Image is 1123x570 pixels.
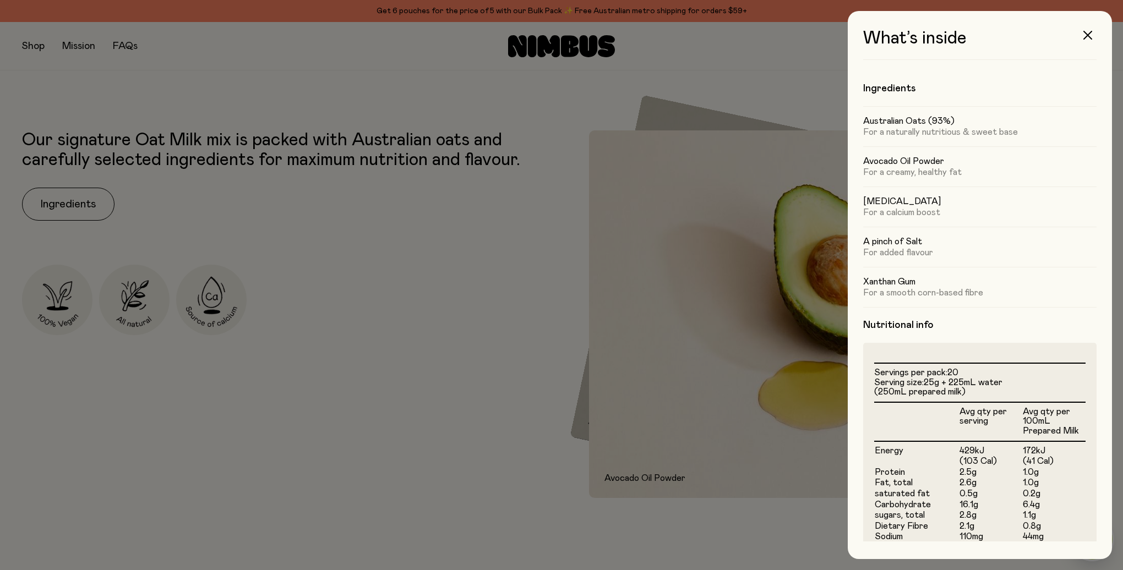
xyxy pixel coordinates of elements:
span: Carbohydrate [875,500,931,509]
th: Avg qty per 100mL Prepared Milk [1022,402,1086,441]
td: 429kJ [959,441,1022,457]
span: Sodium [875,532,903,541]
td: 0.5g [959,489,1022,500]
span: 20 [947,368,958,377]
td: 44mg [1022,531,1086,542]
span: Protein [875,468,905,476]
h5: A pinch of Salt [863,236,1097,247]
td: 1.0g [1022,467,1086,478]
td: 1.1g [1022,510,1086,521]
td: 0.2g [1022,489,1086,500]
h3: What’s inside [863,29,1097,60]
span: Energy [875,446,903,455]
td: 2.1g [959,521,1022,532]
h4: Nutritional info [863,319,1097,332]
td: 6.4g [1022,500,1086,511]
h5: [MEDICAL_DATA] [863,196,1097,207]
p: For a calcium boost [863,207,1097,218]
td: 2.6g [959,478,1022,489]
h5: Australian Oats (93%) [863,116,1097,127]
h4: Ingredients [863,82,1097,95]
li: Servings per pack: [874,368,1086,378]
span: Dietary Fibre [875,522,928,530]
p: For a smooth corn-based fibre [863,287,1097,298]
td: 172kJ [1022,441,1086,457]
td: (41 Cal) [1022,456,1086,467]
span: Fat, total [875,478,913,487]
span: sugars, total [875,511,925,519]
p: For a creamy, healthy fat [863,167,1097,178]
td: (103 Cal) [959,456,1022,467]
p: For added flavour [863,247,1097,258]
h5: Xanthan Gum [863,276,1097,287]
span: saturated fat [875,489,930,498]
td: 2.8g [959,510,1022,521]
td: 16.1g [959,500,1022,511]
p: For a naturally nutritious & sweet base [863,127,1097,138]
td: 0.8g [1022,521,1086,532]
th: Avg qty per serving [959,402,1022,441]
li: Serving size: [874,378,1086,397]
h5: Avocado Oil Powder [863,156,1097,167]
span: 25g + 225mL water (250mL prepared milk) [874,378,1002,397]
td: 2.5g [959,467,1022,478]
td: 1.0g [1022,478,1086,489]
td: 110mg [959,531,1022,542]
